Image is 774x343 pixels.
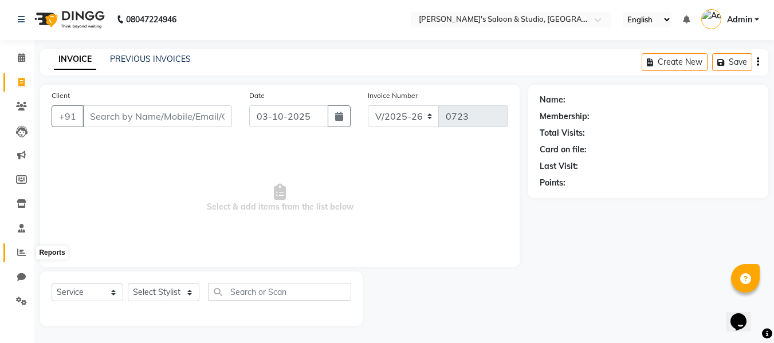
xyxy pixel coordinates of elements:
div: Reports [36,246,68,259]
span: Admin [727,14,752,26]
img: Admin [701,9,721,29]
img: logo [29,3,108,36]
a: INVOICE [54,49,96,70]
div: Last Visit: [540,160,578,172]
a: PREVIOUS INVOICES [110,54,191,64]
button: +91 [52,105,84,127]
div: Card on file: [540,144,587,156]
div: Points: [540,177,565,189]
label: Date [249,90,265,101]
input: Search by Name/Mobile/Email/Code [82,105,232,127]
label: Client [52,90,70,101]
label: Invoice Number [368,90,418,101]
div: Name: [540,94,565,106]
button: Create New [642,53,708,71]
div: Membership: [540,111,590,123]
iframe: chat widget [726,297,763,332]
span: Select & add items from the list below [52,141,508,255]
div: Total Visits: [540,127,585,139]
b: 08047224946 [126,3,176,36]
button: Save [712,53,752,71]
input: Search or Scan [208,283,351,301]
